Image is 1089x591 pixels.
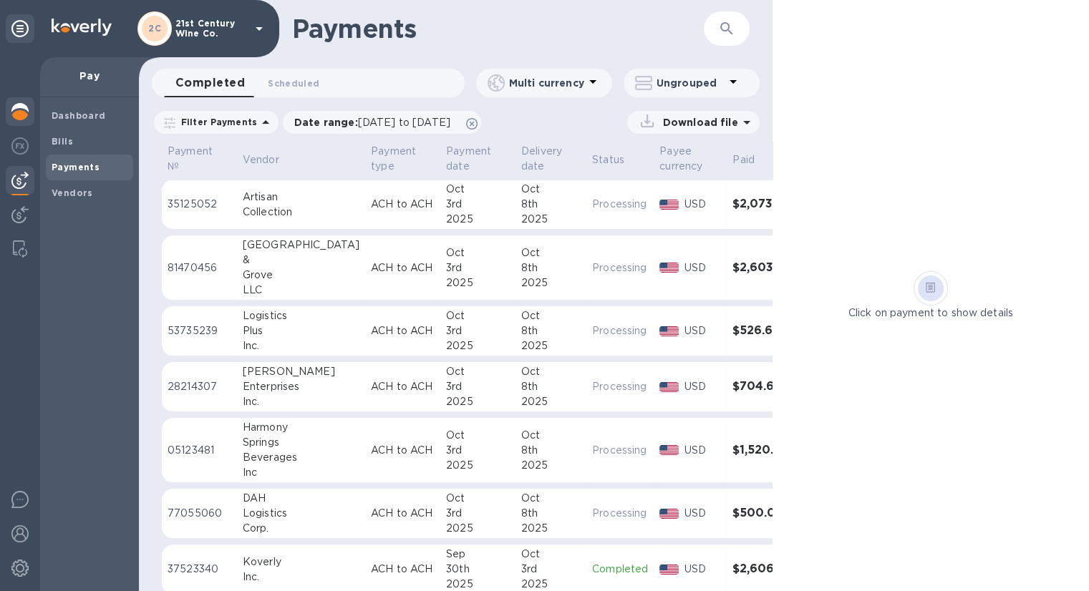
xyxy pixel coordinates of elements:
[521,338,581,353] div: 2025
[659,144,721,174] span: Payee currency
[371,379,435,394] p: ACH to ACH
[243,152,279,167] p: Vendor
[521,182,581,197] div: Oct
[732,507,793,520] h3: $500.00
[732,380,793,394] h3: $704.60
[168,323,231,338] p: 53735239
[243,420,359,435] div: Harmony
[243,570,359,585] div: Inc.
[371,144,416,174] p: Payment type
[243,555,359,570] div: Koverly
[446,364,510,379] div: Oct
[243,465,359,480] div: Inc
[446,394,510,409] div: 2025
[521,547,581,562] div: Oct
[243,435,359,450] div: Springs
[659,263,679,273] img: USD
[175,116,257,128] p: Filter Payments
[243,152,298,167] span: Vendor
[732,324,793,338] h3: $526.68
[52,69,127,83] p: Pay
[243,491,359,506] div: DAH
[243,190,359,205] div: Artisan
[168,260,231,275] p: 81470456
[446,212,510,227] div: 2025
[684,443,721,458] p: USD
[521,458,581,473] div: 2025
[446,521,510,536] div: 2025
[446,260,510,275] div: 3rd
[243,268,359,283] div: Grove
[446,506,510,521] div: 3rd
[657,115,738,130] p: Download file
[446,197,510,212] div: 3rd
[148,23,161,34] b: 2C
[52,136,73,147] b: Bills
[52,187,93,198] b: Vendors
[446,547,510,562] div: Sep
[446,308,510,323] div: Oct
[371,197,435,212] p: ACH to ACH
[521,197,581,212] div: 8th
[243,338,359,353] div: Inc.
[848,306,1013,321] p: Click on payment to show details
[446,443,510,458] div: 3rd
[684,323,721,338] p: USD
[243,394,359,409] div: Inc.
[168,144,231,174] span: Payment №
[592,506,648,521] p: Processing
[243,506,359,521] div: Logistics
[371,144,435,174] span: Payment type
[521,379,581,394] div: 8th
[732,562,793,576] h3: $2,606.33
[358,117,450,128] span: [DATE] to [DATE]
[592,260,648,275] p: Processing
[509,76,584,90] p: Multi currency
[243,205,359,220] div: Collection
[521,506,581,521] div: 8th
[243,238,359,253] div: [GEOGRAPHIC_DATA]
[243,450,359,465] div: Beverages
[446,144,491,174] p: Payment date
[521,323,581,338] div: 8th
[659,144,702,174] p: Payee currency
[243,283,359,298] div: LLC
[521,521,581,536] div: 2025
[521,245,581,260] div: Oct
[732,152,755,167] p: Paid
[371,506,435,521] p: ACH to ACH
[521,443,581,458] div: 8th
[446,458,510,473] div: 2025
[283,111,481,134] div: Date range:[DATE] to [DATE]
[446,428,510,443] div: Oct
[168,197,231,212] p: 35125052
[168,562,231,577] p: 37523340
[243,308,359,323] div: Logistics
[684,506,721,521] p: USD
[243,379,359,394] div: Enterprises
[592,379,648,394] p: Processing
[446,491,510,506] div: Oct
[521,562,581,577] div: 3rd
[521,308,581,323] div: Oct
[294,115,458,130] p: Date range :
[659,509,679,519] img: USD
[592,443,648,458] p: Processing
[446,144,510,174] span: Payment date
[732,197,793,211] h3: $2,073.12
[168,144,213,174] p: Payment №
[243,323,359,338] div: Plus
[52,19,112,36] img: Logo
[521,491,581,506] div: Oct
[446,323,510,338] div: 3rd
[11,137,29,155] img: Foreign exchange
[521,144,581,174] span: Delivery date
[446,182,510,197] div: Oct
[6,14,34,43] div: Unpin categories
[732,444,793,457] h3: $1,520.00
[659,382,679,392] img: USD
[243,364,359,379] div: [PERSON_NAME]
[659,445,679,455] img: USD
[446,275,510,290] div: 2025
[168,379,231,394] p: 28214307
